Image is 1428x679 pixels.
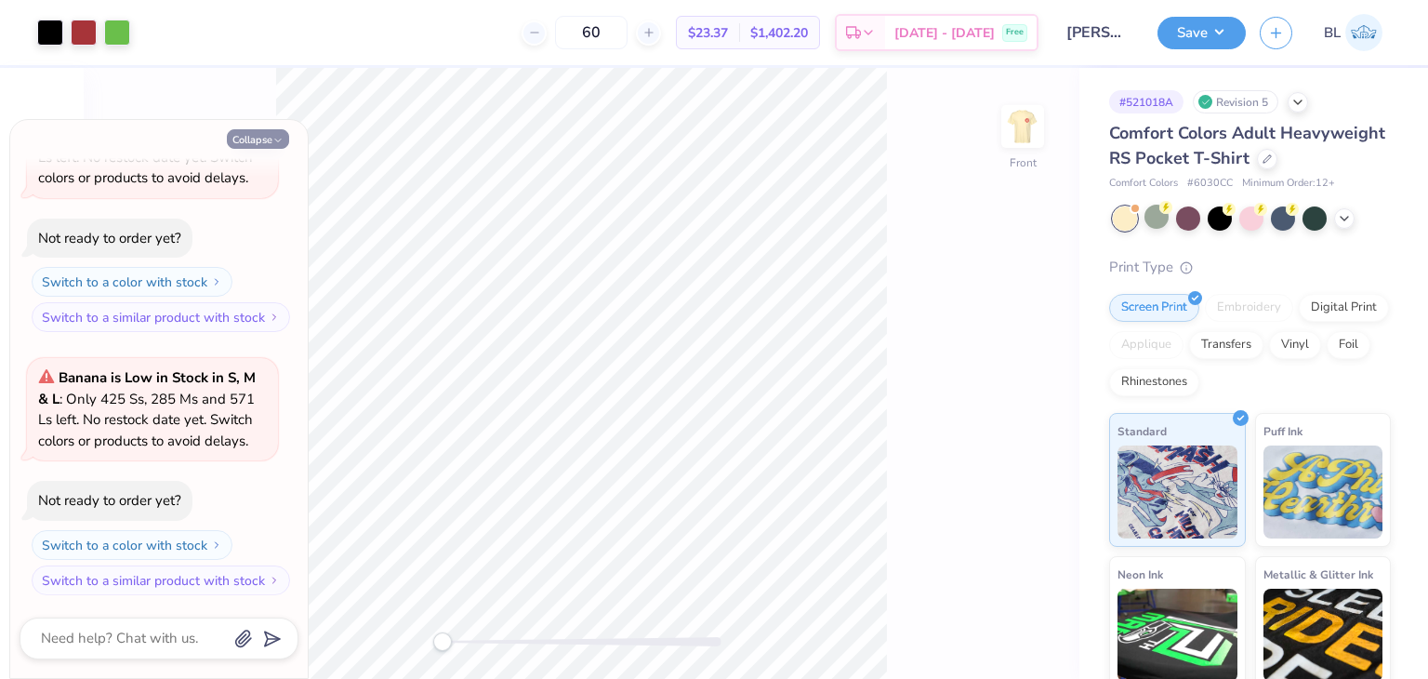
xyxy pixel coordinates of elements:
[269,575,280,586] img: Switch to a similar product with stock
[211,276,222,287] img: Switch to a color with stock
[1010,154,1037,171] div: Front
[688,23,728,43] span: $23.37
[1117,446,1237,539] img: Standard
[1193,90,1278,113] div: Revision 5
[1109,294,1199,322] div: Screen Print
[555,16,628,49] input: – –
[1052,14,1144,51] input: Untitled Design
[1157,17,1246,49] button: Save
[1316,14,1391,51] a: BL
[227,129,289,149] button: Collapse
[1205,294,1293,322] div: Embroidery
[32,566,290,595] button: Switch to a similar product with stock
[38,229,181,247] div: Not ready to order yet?
[1117,421,1167,441] span: Standard
[32,302,290,332] button: Switch to a similar product with stock
[211,539,222,551] img: Switch to a color with stock
[1263,565,1373,584] span: Metallic & Glitter Ink
[1109,368,1199,396] div: Rhinestones
[269,312,280,323] img: Switch to a similar product with stock
[1109,122,1385,169] span: Comfort Colors Adult Heavyweight RS Pocket T-Shirt
[32,530,232,560] button: Switch to a color with stock
[1109,257,1391,278] div: Print Type
[1109,176,1178,192] span: Comfort Colors
[38,368,256,408] strong: Banana is Low in Stock in S, M & L
[1327,331,1370,359] div: Foil
[1324,22,1341,44] span: BL
[1189,331,1263,359] div: Transfers
[32,267,232,297] button: Switch to a color with stock
[1117,565,1163,584] span: Neon Ink
[38,368,256,450] span: : Only 425 Ss, 285 Ms and 571 Ls left. No restock date yet. Switch colors or products to avoid de...
[1109,90,1183,113] div: # 521018A
[38,491,181,510] div: Not ready to order yet?
[750,23,808,43] span: $1,402.20
[1006,26,1024,39] span: Free
[1263,421,1302,441] span: Puff Ink
[1109,331,1183,359] div: Applique
[894,23,995,43] span: [DATE] - [DATE]
[1299,294,1389,322] div: Digital Print
[1004,108,1041,145] img: Front
[1263,446,1383,539] img: Puff Ink
[1269,331,1321,359] div: Vinyl
[1345,14,1382,51] img: Brady Lewis
[1187,176,1233,192] span: # 6030CC
[433,632,452,651] div: Accessibility label
[1242,176,1335,192] span: Minimum Order: 12 +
